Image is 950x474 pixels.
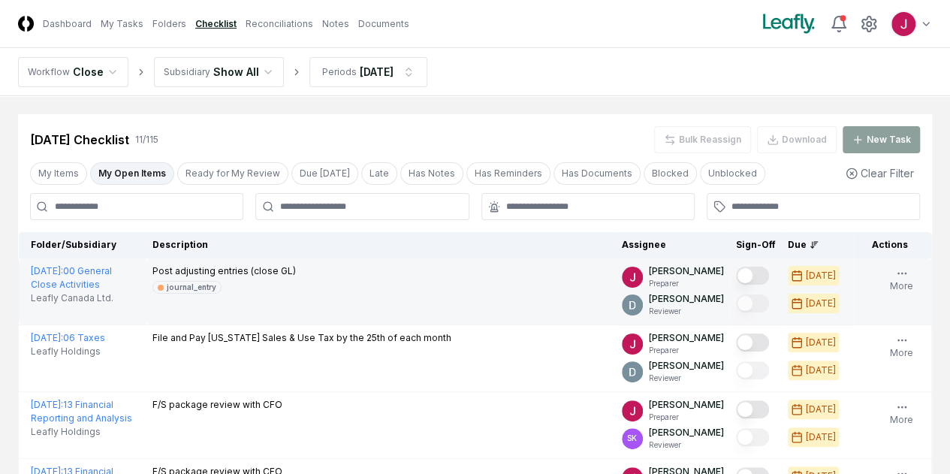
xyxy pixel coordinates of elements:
button: More [887,331,916,363]
img: ACg8ocJfBSitaon9c985KWe3swqK2kElzkAv-sHk65QWxGQz4ldowg=s96-c [622,334,643,355]
span: [DATE] : [31,265,63,276]
button: More [887,264,916,296]
p: [PERSON_NAME] [649,398,724,412]
button: Unblocked [700,162,765,185]
th: Description [146,232,616,258]
div: [DATE] [806,364,836,377]
div: [DATE] Checklist [30,131,129,149]
button: My Items [30,162,87,185]
span: Leafly Canada Ltd. [31,291,113,305]
th: Assignee [616,232,730,258]
span: Leafly Holdings [31,425,101,439]
div: [DATE] [806,336,836,349]
button: More [887,398,916,430]
button: Mark complete [736,334,769,352]
img: Logo [18,16,34,32]
img: ACg8ocJfBSitaon9c985KWe3swqK2kElzkAv-sHk65QWxGQz4ldowg=s96-c [622,400,643,421]
a: [DATE]:13 Financial Reporting and Analysis [31,399,132,424]
img: ACg8ocJfBSitaon9c985KWe3swqK2kElzkAv-sHk65QWxGQz4ldowg=s96-c [622,267,643,288]
a: [DATE]:06 Taxes [31,332,105,343]
img: ACg8ocLeIi4Jlns6Fsr4lO0wQ1XJrFQvF4yUjbLrd1AsCAOmrfa1KQ=s96-c [622,294,643,315]
button: Late [361,162,397,185]
p: Reviewer [649,306,724,317]
p: File and Pay [US_STATE] Sales & Use Tax by the 25th of each month [152,331,451,345]
div: [DATE] [806,297,836,310]
div: [DATE] [806,403,836,416]
p: [PERSON_NAME] [649,264,724,278]
div: journal_entry [167,282,216,293]
div: 11 / 115 [135,133,158,146]
button: Has Documents [553,162,641,185]
button: Mark complete [736,361,769,379]
button: Due Today [291,162,358,185]
button: Mark complete [736,294,769,312]
a: My Tasks [101,17,143,31]
button: Mark complete [736,428,769,446]
p: Preparer [649,412,724,423]
a: Dashboard [43,17,92,31]
p: [PERSON_NAME] [649,331,724,345]
p: F/S package review with CFO [152,398,282,412]
div: Periods [322,65,357,79]
div: [DATE] [806,430,836,444]
span: Leafly Holdings [31,345,101,358]
img: ACg8ocLeIi4Jlns6Fsr4lO0wQ1XJrFQvF4yUjbLrd1AsCAOmrfa1KQ=s96-c [622,361,643,382]
th: Folder/Subsidiary [19,232,146,258]
p: Preparer [649,278,724,289]
p: Reviewer [649,439,724,451]
div: [DATE] [360,64,394,80]
div: Due [788,238,848,252]
p: [PERSON_NAME] [649,359,724,373]
a: Folders [152,17,186,31]
a: Notes [322,17,349,31]
p: Preparer [649,345,724,356]
div: Workflow [28,65,70,79]
a: Documents [358,17,409,31]
span: [DATE] : [31,332,63,343]
th: Sign-Off [730,232,782,258]
p: Post adjusting entries (close GL) [152,264,296,278]
img: ACg8ocJfBSitaon9c985KWe3swqK2kElzkAv-sHk65QWxGQz4ldowg=s96-c [891,12,915,36]
nav: breadcrumb [18,57,427,87]
span: [DATE] : [31,399,63,410]
button: My Open Items [90,162,174,185]
button: Mark complete [736,400,769,418]
button: Clear Filter [840,159,920,187]
a: Checklist [195,17,237,31]
button: Has Notes [400,162,463,185]
div: Subsidiary [164,65,210,79]
span: SK [627,433,637,444]
p: [PERSON_NAME] [649,426,724,439]
a: [DATE]:00 General Close Activities [31,265,112,290]
button: Has Reminders [466,162,550,185]
button: Blocked [644,162,697,185]
button: Mark complete [736,267,769,285]
button: Ready for My Review [177,162,288,185]
div: [DATE] [806,269,836,282]
button: Periods[DATE] [309,57,427,87]
img: Leafly logo [759,12,818,36]
div: Actions [860,238,920,252]
a: Reconciliations [246,17,313,31]
p: Reviewer [649,373,724,384]
p: [PERSON_NAME] [649,292,724,306]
